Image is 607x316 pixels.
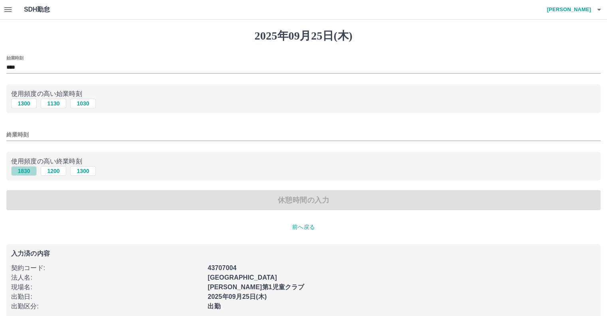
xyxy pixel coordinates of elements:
[11,273,203,282] p: 法人名 :
[208,264,236,271] b: 43707004
[11,250,596,257] p: 入力済の内容
[6,55,23,61] label: 始業時刻
[11,99,37,108] button: 1300
[208,293,267,300] b: 2025年09月25日(木)
[41,99,66,108] button: 1130
[11,302,203,311] p: 出勤区分 :
[11,166,37,176] button: 1830
[11,263,203,273] p: 契約コード :
[11,89,596,99] p: 使用頻度の高い始業時刻
[6,223,601,231] p: 前へ戻る
[41,166,66,176] button: 1200
[70,99,96,108] button: 1030
[70,166,96,176] button: 1300
[6,29,601,43] h1: 2025年09月25日(木)
[208,284,304,290] b: [PERSON_NAME]第1児童クラブ
[11,282,203,292] p: 現場名 :
[11,157,596,166] p: 使用頻度の高い終業時刻
[11,292,203,302] p: 出勤日 :
[208,303,220,310] b: 出勤
[208,274,277,281] b: [GEOGRAPHIC_DATA]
